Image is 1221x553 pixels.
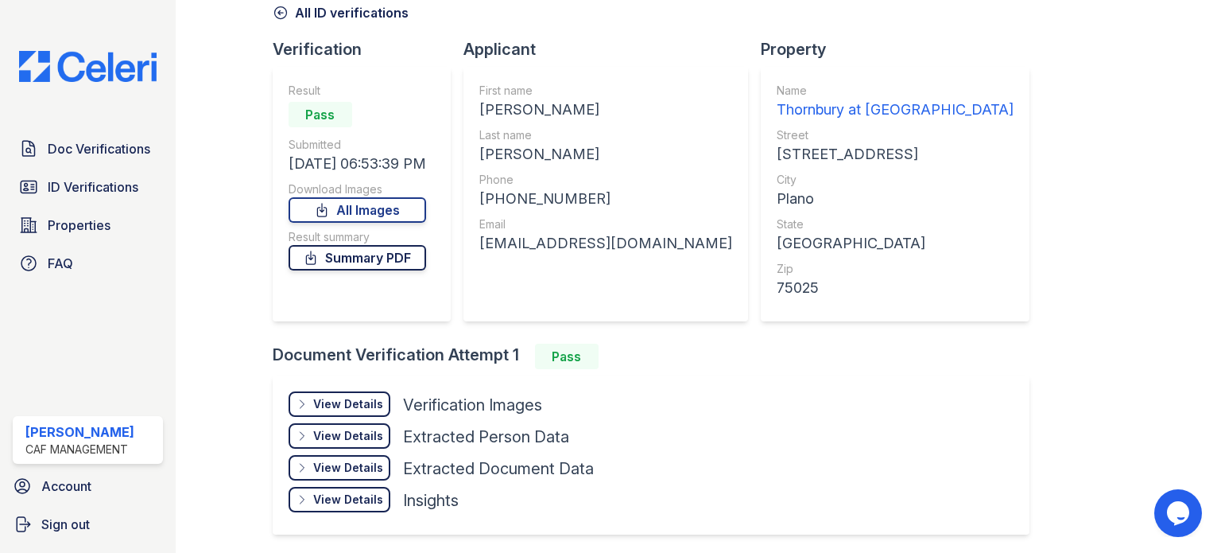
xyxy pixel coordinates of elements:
div: [EMAIL_ADDRESS][DOMAIN_NAME] [479,232,732,255]
div: View Details [313,492,383,508]
iframe: chat widget [1154,489,1205,537]
div: [PERSON_NAME] [479,99,732,121]
a: ID Verifications [13,171,163,203]
div: Last name [479,127,732,143]
div: First name [479,83,732,99]
div: Email [479,216,732,232]
span: Doc Verifications [48,139,150,158]
div: Pass [535,344,599,369]
div: Result [289,83,426,99]
div: Extracted Person Data [403,426,569,448]
div: State [777,216,1014,232]
a: Properties [13,209,163,241]
div: [GEOGRAPHIC_DATA] [777,232,1014,255]
div: Document Verification Attempt 1 [273,344,1042,369]
div: Extracted Document Data [403,458,594,480]
div: [PERSON_NAME] [25,423,134,442]
div: Insights [403,489,459,512]
div: View Details [313,460,383,476]
div: Property [761,38,1042,60]
div: Applicant [463,38,761,60]
span: FAQ [48,254,73,273]
div: Result summary [289,229,426,245]
div: CAF Management [25,442,134,458]
div: Name [777,83,1014,99]
span: Account [41,477,91,496]
div: [STREET_ADDRESS] [777,143,1014,166]
div: Phone [479,172,732,188]
a: Name Thornbury at [GEOGRAPHIC_DATA] [777,83,1014,121]
img: CE_Logo_Blue-a8612792a0a2168367f1c8372b55b34899dd931a85d93a1a3d3e32e68fde9ad4.png [6,51,169,82]
div: Download Images [289,181,426,197]
div: View Details [313,396,383,412]
div: Verification Images [403,394,542,416]
div: [DATE] 06:53:39 PM [289,153,426,175]
div: Verification [273,38,463,60]
div: [PHONE_NUMBER] [479,188,732,210]
div: Street [777,127,1014,143]
div: Plano [777,188,1014,210]
a: All Images [289,197,426,223]
span: ID Verifications [48,177,138,197]
span: Properties [48,216,110,235]
span: Sign out [41,515,90,534]
a: FAQ [13,247,163,279]
a: Account [6,470,169,502]
div: Zip [777,261,1014,277]
div: [PERSON_NAME] [479,143,732,166]
a: All ID verifications [273,3,409,22]
div: Submitted [289,137,426,153]
div: City [777,172,1014,188]
a: Summary PDF [289,245,426,271]
div: View Details [313,428,383,444]
div: 75025 [777,277,1014,299]
div: Pass [289,102,352,127]
a: Doc Verifications [13,133,163,165]
a: Sign out [6,508,169,540]
div: Thornbury at [GEOGRAPHIC_DATA] [777,99,1014,121]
